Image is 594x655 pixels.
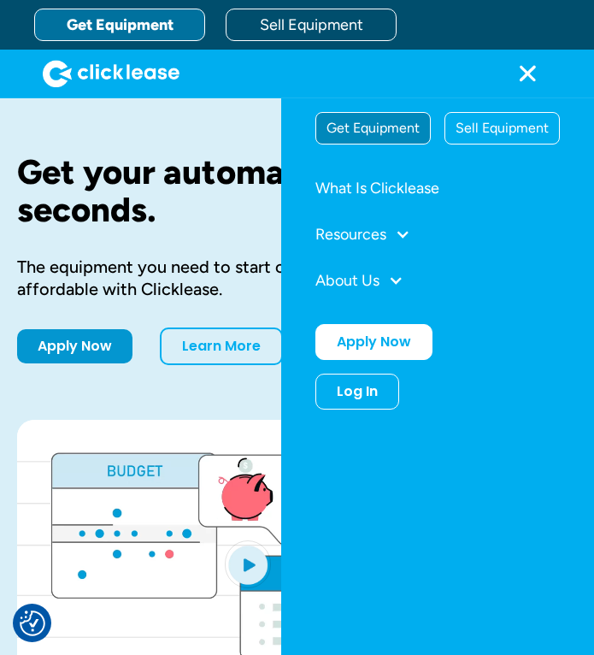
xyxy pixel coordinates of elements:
[315,227,386,242] div: Resources
[20,611,45,636] img: Revisit consent button
[315,264,560,297] div: About Us
[316,113,430,144] div: Get Equipment
[315,172,560,204] a: What Is Clicklease
[315,324,432,360] a: Apply Now
[337,383,378,400] div: Log In
[43,60,179,87] img: Clicklease logo
[315,218,560,251] div: Resources
[495,50,560,97] div: menu
[20,611,45,636] button: Consent Preferences
[226,9,397,41] a: Sell Equipment
[315,273,379,288] div: About Us
[34,9,205,41] a: Get Equipment
[34,60,179,87] a: home
[445,113,559,144] div: Sell Equipment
